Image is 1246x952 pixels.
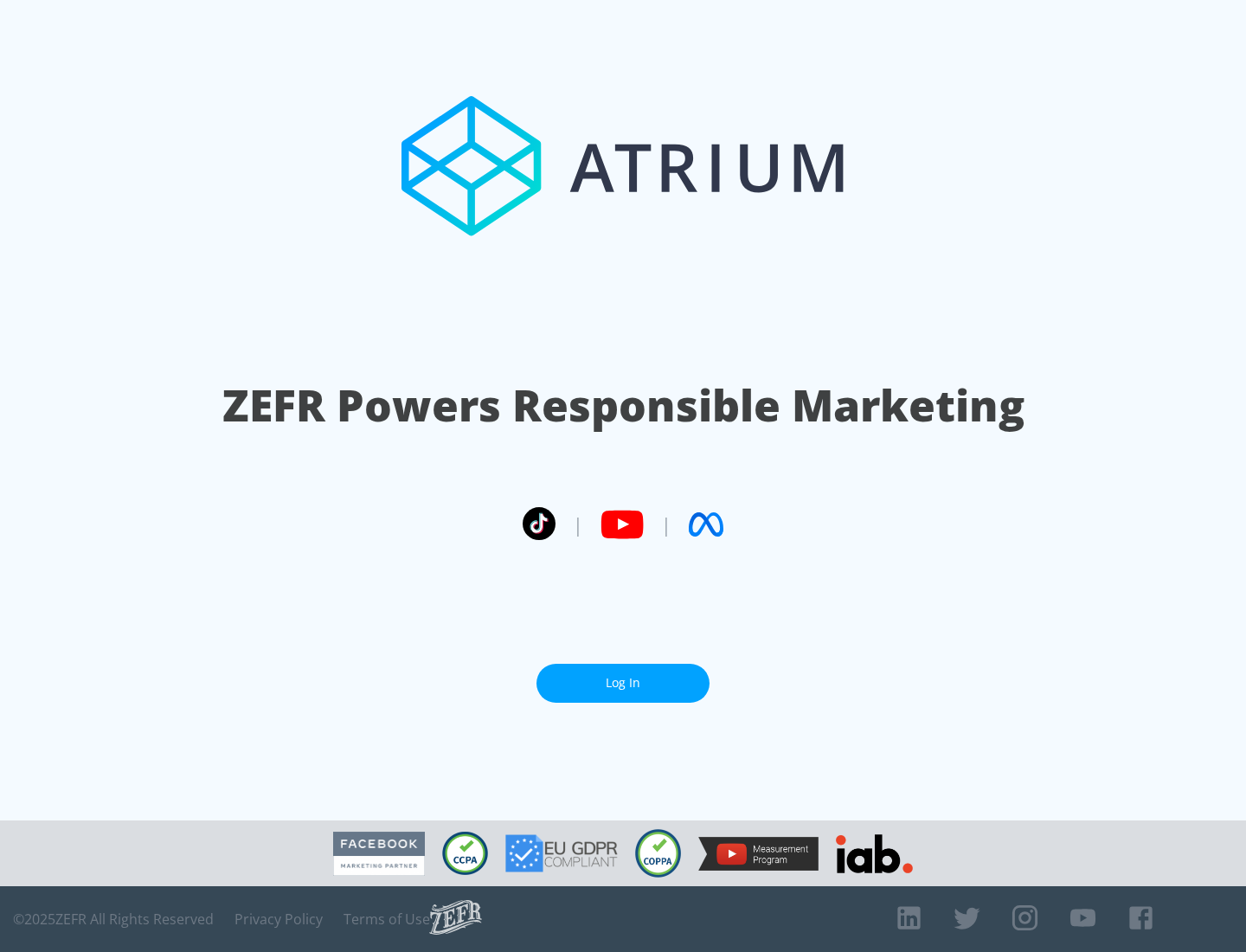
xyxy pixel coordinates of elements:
a: Log In [536,664,710,703]
a: Privacy Policy [234,910,323,928]
img: Facebook Marketing Partner [333,832,425,876]
h1: ZEFR Powers Responsible Marketing [222,376,1024,435]
img: COPPA Compliant [635,829,681,878]
img: GDPR Compliant [505,834,618,872]
span: © 2025 ZEFR All Rights Reserved [13,910,214,928]
span: | [661,511,671,537]
img: IAB [836,834,913,873]
a: Terms of Use [344,910,430,928]
img: CCPA Compliant [442,832,488,875]
img: YouTube Measurement Program [698,837,819,871]
span: | [573,511,583,537]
